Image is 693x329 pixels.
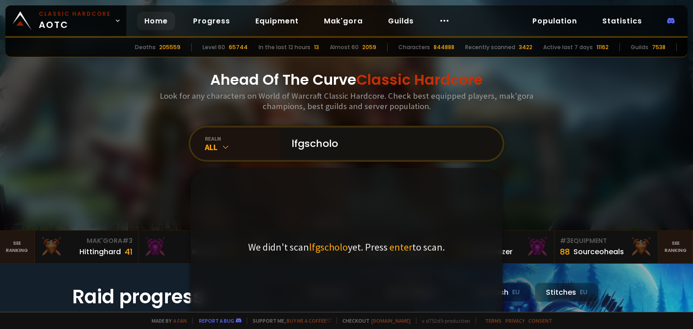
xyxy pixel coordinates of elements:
[309,241,348,253] span: lfgscholo
[330,43,359,51] div: Almost 60
[203,43,225,51] div: Level 60
[535,283,599,302] div: Stitches
[631,43,648,51] div: Guilds
[519,43,532,51] div: 3422
[512,288,520,297] small: EU
[554,231,658,263] a: #3Equipment88Sourceoheals
[146,317,187,324] span: Made by
[205,135,281,142] div: realm
[35,231,139,263] a: Mak'Gora#3Hittinghard41
[286,317,331,324] a: Buy me a coffee
[144,236,236,246] div: Mak'Gora
[356,69,483,90] span: Classic Hardcore
[652,43,665,51] div: 7538
[122,236,133,245] span: # 3
[317,12,370,30] a: Mak'gora
[362,43,376,51] div: 2059
[528,317,552,324] a: Consent
[381,12,421,30] a: Guilds
[125,246,133,258] div: 41
[434,43,454,51] div: 844888
[596,43,609,51] div: 11162
[79,246,121,257] div: Hittinghard
[485,317,502,324] a: Terms
[247,317,331,324] span: Support me,
[137,12,175,30] a: Home
[543,43,593,51] div: Active last 7 days
[248,241,445,253] p: We didn't scan yet. Press to scan.
[5,5,126,36] a: Classic HardcoreAOTC
[580,288,587,297] small: EU
[595,12,649,30] a: Statistics
[573,246,624,257] div: Sourceoheals
[371,317,411,324] a: [DOMAIN_NAME]
[259,43,310,51] div: In the last 12 hours
[389,241,412,253] span: enter
[398,43,430,51] div: Characters
[560,236,570,245] span: # 3
[229,43,248,51] div: 65744
[186,12,237,30] a: Progress
[210,69,483,91] h1: Ahead Of The Curve
[135,43,156,51] div: Deaths
[286,128,492,160] input: Search a character...
[199,317,234,324] a: Report a bug
[560,236,652,246] div: Equipment
[159,43,180,51] div: 205559
[505,317,525,324] a: Privacy
[337,317,411,324] span: Checkout
[39,10,111,18] small: Classic Hardcore
[314,43,319,51] div: 13
[416,317,470,324] span: v. d752d5 - production
[525,12,584,30] a: Population
[465,43,515,51] div: Recently scanned
[173,317,187,324] a: a fan
[139,231,242,263] a: Mak'Gora#2Rivench100
[39,10,111,32] span: AOTC
[205,142,281,152] div: All
[248,12,306,30] a: Equipment
[156,91,537,111] h3: Look for any characters on World of Warcraft Classic Hardcore. Check best equipped players, mak'g...
[40,236,133,246] div: Mak'Gora
[658,231,693,263] a: Seeranking
[72,283,253,311] h1: Raid progress
[560,246,570,258] div: 88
